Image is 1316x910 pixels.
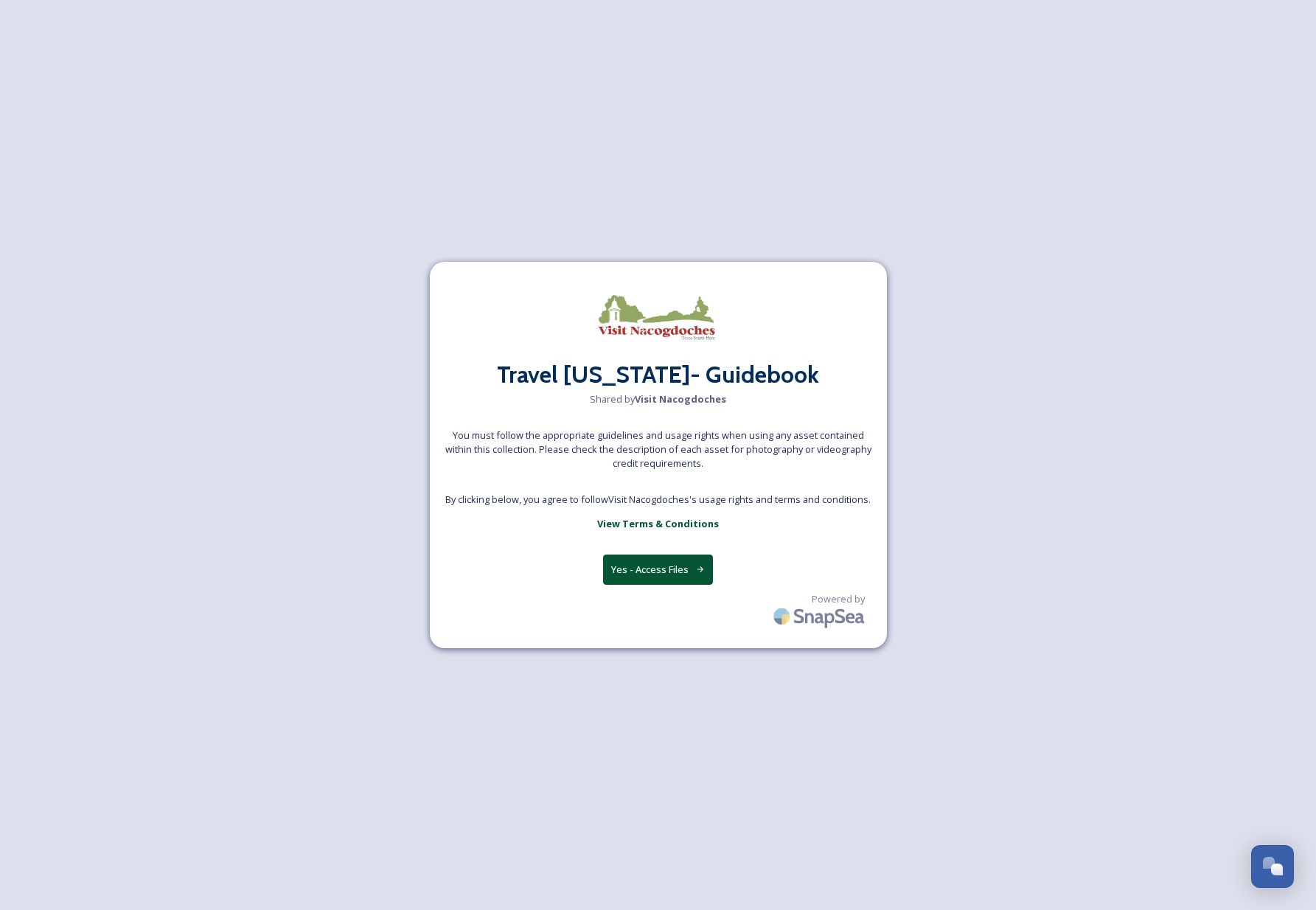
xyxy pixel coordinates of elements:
strong: View Terms & Conditions [597,517,719,530]
span: Shared by [590,392,726,406]
strong: Visit Nacogdoches [635,392,726,406]
img: SnapSea Logo [769,599,872,633]
h2: Travel [US_STATE]- Guidebook [497,357,819,392]
img: Landscape%20Color%20Transparent.png [585,277,732,357]
span: Powered by [812,592,865,606]
button: Yes - Access Files [603,555,714,585]
span: By clicking below, you agree to follow Visit Nacogdoches 's usage rights and terms and conditions. [445,493,871,507]
a: View Terms & Conditions [597,515,719,532]
button: Open Chat [1251,845,1294,888]
span: You must follow the appropriate guidelines and usage rights when using any asset contained within... [445,428,872,471]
